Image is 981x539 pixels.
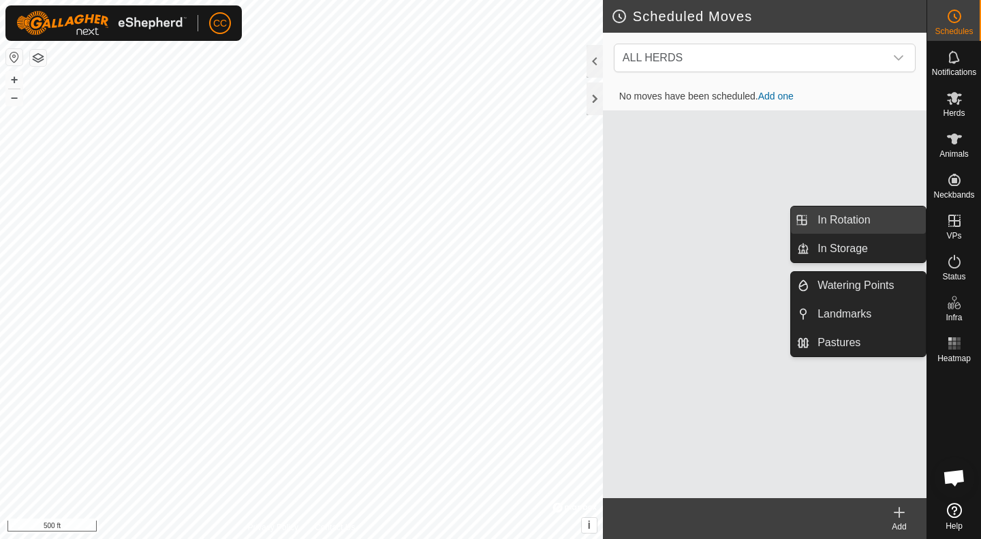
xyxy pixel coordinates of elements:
div: Open chat [934,457,975,498]
a: In Storage [809,235,926,262]
span: Watering Points [817,277,894,294]
span: ALL HERDS [623,52,683,63]
a: Watering Points [809,272,926,299]
li: Landmarks [791,301,926,328]
a: Pastures [809,329,926,356]
a: Landmarks [809,301,926,328]
a: Contact Us [315,521,355,534]
span: Pastures [817,335,860,351]
span: Help [946,522,963,530]
span: Neckbands [933,191,974,199]
li: In Storage [791,235,926,262]
div: Add [872,521,926,533]
button: + [6,72,22,88]
span: Schedules [935,27,973,35]
button: – [6,89,22,106]
span: Status [942,273,965,281]
span: VPs [946,232,961,240]
span: Landmarks [817,306,871,322]
div: dropdown trigger [885,44,912,72]
span: CC [213,16,227,31]
span: No moves have been scheduled. [608,91,805,102]
span: In Rotation [817,212,870,228]
span: ALL HERDS [617,44,885,72]
a: Help [927,497,981,536]
span: Heatmap [937,354,971,363]
span: Herds [943,109,965,117]
span: Animals [939,150,969,158]
li: Watering Points [791,272,926,299]
span: Notifications [932,68,976,76]
button: i [582,518,597,533]
a: Privacy Policy [247,521,298,534]
img: Gallagher Logo [16,11,187,35]
h2: Scheduled Moves [611,8,926,25]
a: Add one [758,91,794,102]
span: In Storage [817,241,868,257]
li: Pastures [791,329,926,356]
button: Map Layers [30,50,46,66]
button: Reset Map [6,49,22,65]
span: Infra [946,313,962,322]
li: In Rotation [791,206,926,234]
a: In Rotation [809,206,926,234]
span: i [588,519,591,531]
